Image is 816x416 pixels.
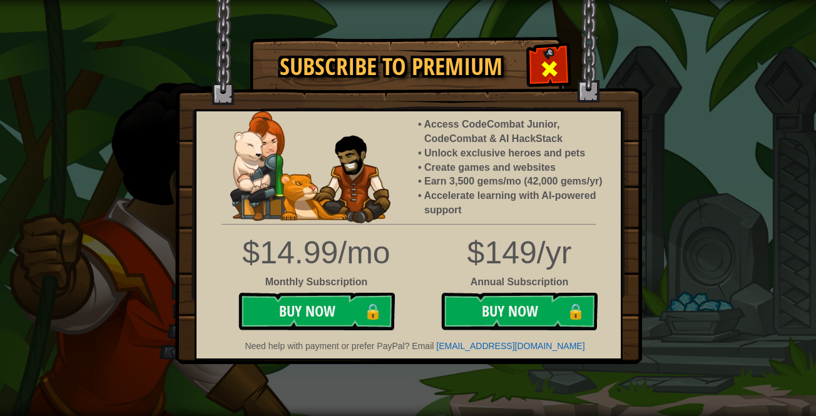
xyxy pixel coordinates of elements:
[424,146,608,161] li: Unlock exclusive heroes and pets
[436,341,584,351] a: [EMAIL_ADDRESS][DOMAIN_NAME]
[187,231,630,275] div: $149/yr
[424,118,608,146] li: Access CodeCombat Junior, CodeCombat & AI HackStack
[424,175,608,189] li: Earn 3,500 gems/mo (42,000 gems/yr)
[245,341,434,351] span: Need help with payment or prefer PayPal? Email
[263,54,519,80] h1: Subscribe to Premium
[441,293,598,330] button: Buy Now🔒
[187,275,630,290] div: Annual Subscription
[230,111,390,223] img: anya-and-nando-pet.webp
[424,161,608,175] li: Create games and websites
[424,189,608,218] li: Accelerate learning with AI-powered support
[233,275,399,290] div: Monthly Subscription
[233,231,399,275] div: $14.99/mo
[238,293,395,330] button: Buy Now🔒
